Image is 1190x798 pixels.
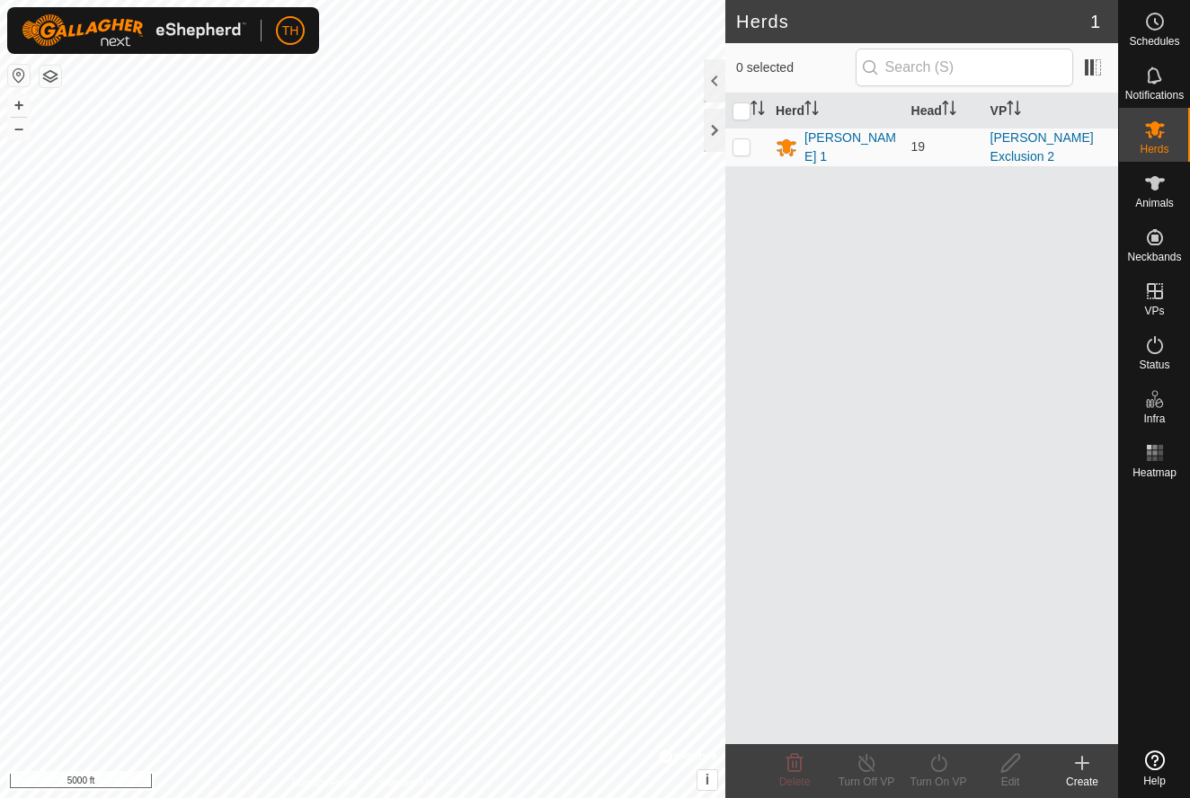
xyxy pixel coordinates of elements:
[736,58,856,77] span: 0 selected
[736,11,1090,32] h2: Herds
[697,770,717,790] button: i
[1132,467,1177,478] span: Heatmap
[1125,90,1184,101] span: Notifications
[911,139,926,154] span: 19
[856,49,1073,86] input: Search (S)
[902,774,974,790] div: Turn On VP
[804,129,896,166] div: [PERSON_NAME] 1
[1140,144,1168,155] span: Herds
[750,103,765,118] p-sorticon: Activate to sort
[1007,103,1021,118] p-sorticon: Activate to sort
[1143,413,1165,424] span: Infra
[779,776,811,788] span: Delete
[1144,306,1164,316] span: VPs
[1119,743,1190,794] a: Help
[1090,8,1100,35] span: 1
[768,93,903,129] th: Herd
[983,93,1118,129] th: VP
[1143,776,1166,786] span: Help
[8,118,30,139] button: –
[942,103,956,118] p-sorticon: Activate to sort
[1129,36,1179,47] span: Schedules
[804,103,819,118] p-sorticon: Activate to sort
[706,772,709,787] span: i
[22,14,246,47] img: Gallagher Logo
[8,94,30,116] button: +
[990,130,1094,164] a: [PERSON_NAME] Exclusion 2
[1135,198,1174,208] span: Animals
[1139,359,1169,370] span: Status
[282,22,299,40] span: TH
[830,774,902,790] div: Turn Off VP
[8,65,30,86] button: Reset Map
[380,775,433,791] a: Contact Us
[292,775,360,791] a: Privacy Policy
[1046,774,1118,790] div: Create
[974,774,1046,790] div: Edit
[904,93,983,129] th: Head
[1127,252,1181,262] span: Neckbands
[40,66,61,87] button: Map Layers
